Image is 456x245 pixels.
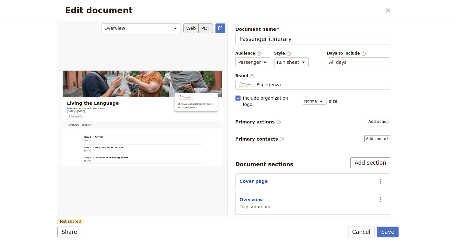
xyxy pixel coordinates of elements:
[249,74,254,78] span: ​
[64,189,79,194] span: [DATE]
[257,82,281,88] span: Esperienza
[256,51,261,56] span: ​
[274,57,309,67] select: Style​
[295,84,333,91] span: [DOMAIN_NAME]
[64,164,79,169] span: [DATE]
[235,26,391,32] span: Document name
[286,51,291,56] span: ​
[276,119,281,124] span: ​
[235,161,294,168] div: Document sections
[65,6,381,15] h2: Edit document
[183,23,199,33] button: Web
[199,23,213,33] button: PDF
[375,194,386,205] button: Actions
[361,51,366,56] span: ​
[367,118,390,125] button: Primary actions​
[348,227,375,237] button: Cancel
[235,51,270,56] span: Audience
[329,98,338,104] span: size
[64,204,82,212] span: Day 3
[235,73,391,79] span: Brand
[32,106,60,111] span: Download PDF
[238,82,254,88] img: Profile
[64,155,82,162] span: Day 1
[64,214,79,219] span: [DATE]
[350,157,390,168] button: Add section
[89,180,156,187] span: Welcome to Verucchio
[240,203,271,210] span: Day summary
[377,227,399,237] button: Save
[89,155,109,162] span: Arrival
[89,204,170,212] span: Classroom Teaching Starts
[235,136,284,142] span: Primary contacts
[279,136,284,142] span: ​
[240,196,263,203] button: Overview
[235,119,281,125] span: Primary actions
[235,34,391,44] input: Document name
[274,51,309,56] span: Style
[383,5,393,16] button: Close dialog
[57,219,83,224] span: Not shared
[215,23,225,33] a: Open full preview
[364,135,390,142] button: Primary contacts​
[329,59,347,65] button: Days to include​Clear input
[288,84,373,91] a: www.esperienza.org
[23,86,147,94] p: From the Classroom to the Piazza
[23,120,56,138] a: Overview
[57,227,81,237] button: Share
[288,58,326,71] img: Esperienza logo
[56,120,86,138] a: Itinerary
[240,178,268,184] button: Cover page
[64,180,82,187] span: Day 2
[23,105,64,113] button: ​Download PDF
[23,94,65,101] span: [DATE] – [DATE]
[235,57,270,67] select: Audience​
[327,51,390,56] span: Days to include
[243,95,299,108] span: Include organization logo :
[303,98,327,105] select: size
[288,77,373,83] a: info@esperienza.org
[295,77,373,83] span: [EMAIL_ADDRESS][DOMAIN_NAME]
[375,176,386,187] button: Actions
